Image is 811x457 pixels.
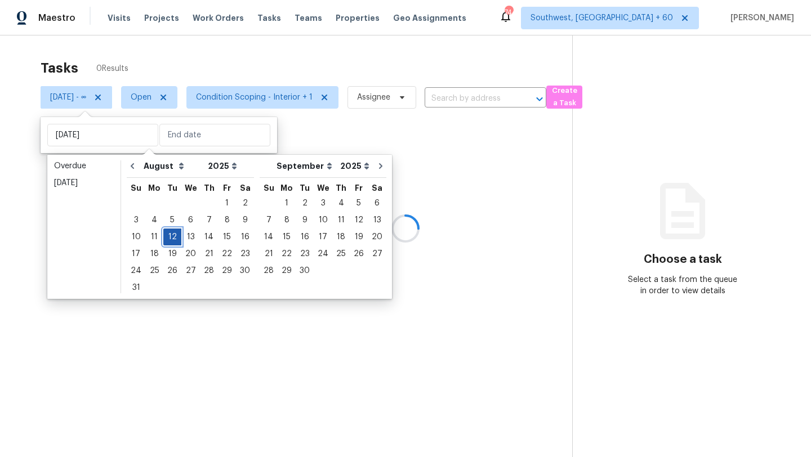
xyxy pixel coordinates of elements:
[159,124,270,146] input: End date
[236,195,254,211] div: 2
[314,195,332,212] div: Wed Sep 03 2025
[332,245,350,262] div: Thu Sep 25 2025
[278,228,296,245] div: Mon Sep 15 2025
[337,158,372,174] select: Year
[260,212,278,228] div: Sun Sep 07 2025
[350,212,368,228] div: 12
[236,262,254,279] div: Sat Aug 30 2025
[145,246,163,262] div: 18
[163,246,181,262] div: 19
[236,212,254,228] div: 9
[145,212,163,228] div: Mon Aug 04 2025
[350,195,368,212] div: Fri Sep 05 2025
[240,184,251,192] abbr: Saturday
[163,229,181,245] div: 12
[127,263,145,279] div: 24
[204,184,215,192] abbr: Thursday
[127,228,145,245] div: Sun Aug 10 2025
[124,155,141,177] button: Go to previous month
[185,184,197,192] abbr: Wednesday
[218,262,236,279] div: Fri Aug 29 2025
[264,184,274,192] abbr: Sunday
[145,228,163,245] div: Mon Aug 11 2025
[296,195,314,212] div: Tue Sep 02 2025
[127,280,145,295] div: 31
[145,262,163,279] div: Mon Aug 25 2025
[181,212,200,228] div: 6
[145,245,163,262] div: Mon Aug 18 2025
[127,246,145,262] div: 17
[223,184,231,192] abbr: Friday
[368,212,386,228] div: 13
[218,212,236,228] div: Fri Aug 08 2025
[260,245,278,262] div: Sun Sep 21 2025
[127,229,145,245] div: 10
[127,245,145,262] div: Sun Aug 17 2025
[181,245,200,262] div: Wed Aug 20 2025
[127,279,145,296] div: Sun Aug 31 2025
[148,184,161,192] abbr: Monday
[296,245,314,262] div: Tue Sep 23 2025
[274,158,337,174] select: Month
[163,245,181,262] div: Tue Aug 19 2025
[278,195,296,212] div: Mon Sep 01 2025
[296,195,314,211] div: 2
[350,195,368,211] div: 5
[260,229,278,245] div: 14
[350,229,368,245] div: 19
[314,212,332,228] div: 10
[332,212,350,228] div: Thu Sep 11 2025
[163,228,181,245] div: Tue Aug 12 2025
[54,177,114,189] div: [DATE]
[296,229,314,245] div: 16
[296,246,314,262] div: 23
[296,262,314,279] div: Tue Sep 30 2025
[200,262,218,279] div: Thu Aug 28 2025
[314,212,332,228] div: Wed Sep 10 2025
[314,245,332,262] div: Wed Sep 24 2025
[127,262,145,279] div: Sun Aug 24 2025
[236,229,254,245] div: 16
[368,195,386,212] div: Sat Sep 06 2025
[236,228,254,245] div: Sat Aug 16 2025
[163,212,181,228] div: 5
[296,263,314,279] div: 30
[350,228,368,245] div: Fri Sep 19 2025
[350,245,368,262] div: Fri Sep 26 2025
[314,229,332,245] div: 17
[314,246,332,262] div: 24
[260,212,278,228] div: 7
[47,124,158,146] input: Start date
[236,195,254,212] div: Sat Aug 02 2025
[317,184,329,192] abbr: Wednesday
[218,195,236,212] div: Fri Aug 01 2025
[368,246,386,262] div: 27
[145,212,163,228] div: 4
[296,212,314,228] div: 9
[278,229,296,245] div: 15
[236,212,254,228] div: Sat Aug 09 2025
[141,158,205,174] select: Month
[200,212,218,228] div: Thu Aug 07 2025
[332,195,350,211] div: 4
[368,212,386,228] div: Sat Sep 13 2025
[332,228,350,245] div: Thu Sep 18 2025
[218,229,236,245] div: 15
[163,262,181,279] div: Tue Aug 26 2025
[145,263,163,279] div: 25
[296,228,314,245] div: Tue Sep 16 2025
[278,212,296,228] div: Mon Sep 08 2025
[181,229,200,245] div: 13
[368,228,386,245] div: Sat Sep 20 2025
[278,195,296,211] div: 1
[332,229,350,245] div: 18
[368,195,386,211] div: 6
[368,245,386,262] div: Sat Sep 27 2025
[372,184,382,192] abbr: Saturday
[332,195,350,212] div: Thu Sep 04 2025
[314,228,332,245] div: Wed Sep 17 2025
[181,262,200,279] div: Wed Aug 27 2025
[296,212,314,228] div: Tue Sep 09 2025
[205,158,240,174] select: Year
[278,263,296,279] div: 29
